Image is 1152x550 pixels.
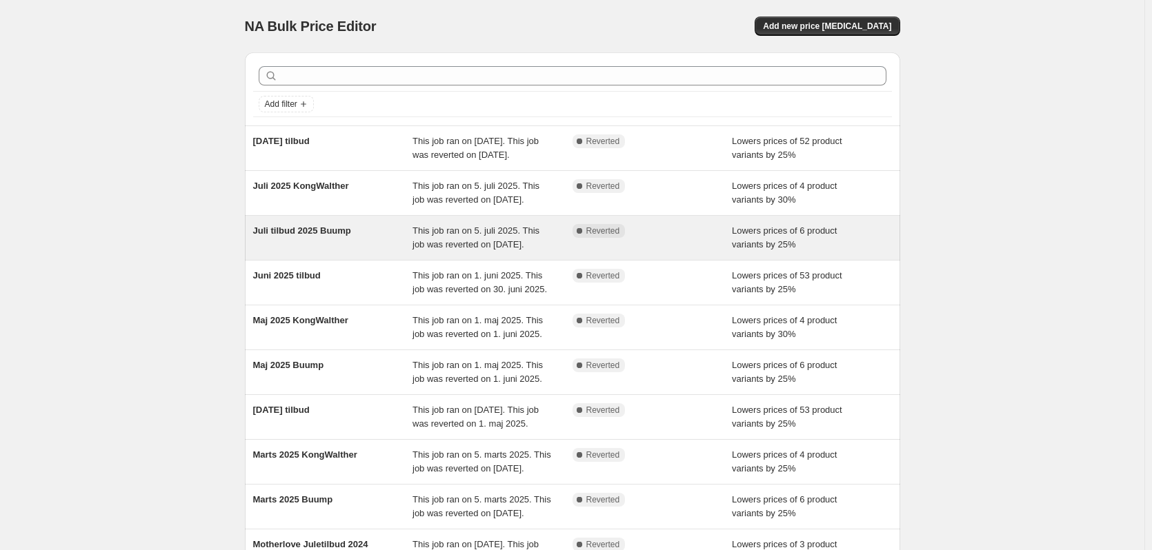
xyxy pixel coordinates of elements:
span: Reverted [586,315,620,326]
span: Maj 2025 Buump [253,360,324,370]
span: Reverted [586,360,620,371]
span: This job ran on 1. maj 2025. This job was reverted on 1. juni 2025. [413,315,543,339]
span: Maj 2025 KongWalther [253,315,348,325]
span: Lowers prices of 6 product variants by 25% [732,494,837,518]
span: Lowers prices of 53 product variants by 25% [732,405,842,429]
span: Reverted [586,225,620,236]
span: Juni 2025 tilbud [253,270,321,281]
span: Juli 2025 KongWalther [253,181,349,191]
span: Lowers prices of 52 product variants by 25% [732,136,842,160]
span: This job ran on 1. maj 2025. This job was reverted on 1. juni 2025. [413,360,543,384]
span: This job ran on 5. juli 2025. This job was reverted on [DATE]. [413,225,539,249]
span: Add new price [MEDICAL_DATA] [763,21,891,32]
span: This job ran on 1. juni 2025. This job was reverted on 30. juni 2025. [413,270,547,294]
span: This job ran on 5. marts 2025. This job was reverted on [DATE]. [413,449,551,473]
span: This job ran on 5. juli 2025. This job was reverted on [DATE]. [413,181,539,205]
span: Reverted [586,449,620,460]
span: Lowers prices of 4 product variants by 25% [732,449,837,473]
span: This job ran on [DATE]. This job was reverted on [DATE]. [413,136,539,160]
span: Lowers prices of 4 product variants by 30% [732,315,837,339]
button: Add new price [MEDICAL_DATA] [755,17,900,36]
span: Lowers prices of 4 product variants by 30% [732,181,837,205]
span: Reverted [586,270,620,281]
button: Add filter [259,96,314,112]
span: Juli tilbud 2025 Buump [253,225,351,236]
span: Marts 2025 Buump [253,494,333,505]
span: Reverted [586,539,620,550]
span: Motherlove Juletilbud 2024 [253,539,368,549]
span: Reverted [586,136,620,147]
span: Marts 2025 KongWalther [253,449,357,460]
span: Lowers prices of 6 product variants by 25% [732,360,837,384]
span: Reverted [586,405,620,416]
span: NA Bulk Price Editor [245,19,377,34]
span: [DATE] tilbud [253,136,310,146]
span: Reverted [586,181,620,192]
span: Reverted [586,494,620,505]
span: [DATE] tilbud [253,405,310,415]
span: This job ran on 5. marts 2025. This job was reverted on [DATE]. [413,494,551,518]
span: Add filter [265,99,297,110]
span: This job ran on [DATE]. This job was reverted on 1. maj 2025. [413,405,539,429]
span: Lowers prices of 53 product variants by 25% [732,270,842,294]
span: Lowers prices of 6 product variants by 25% [732,225,837,249]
